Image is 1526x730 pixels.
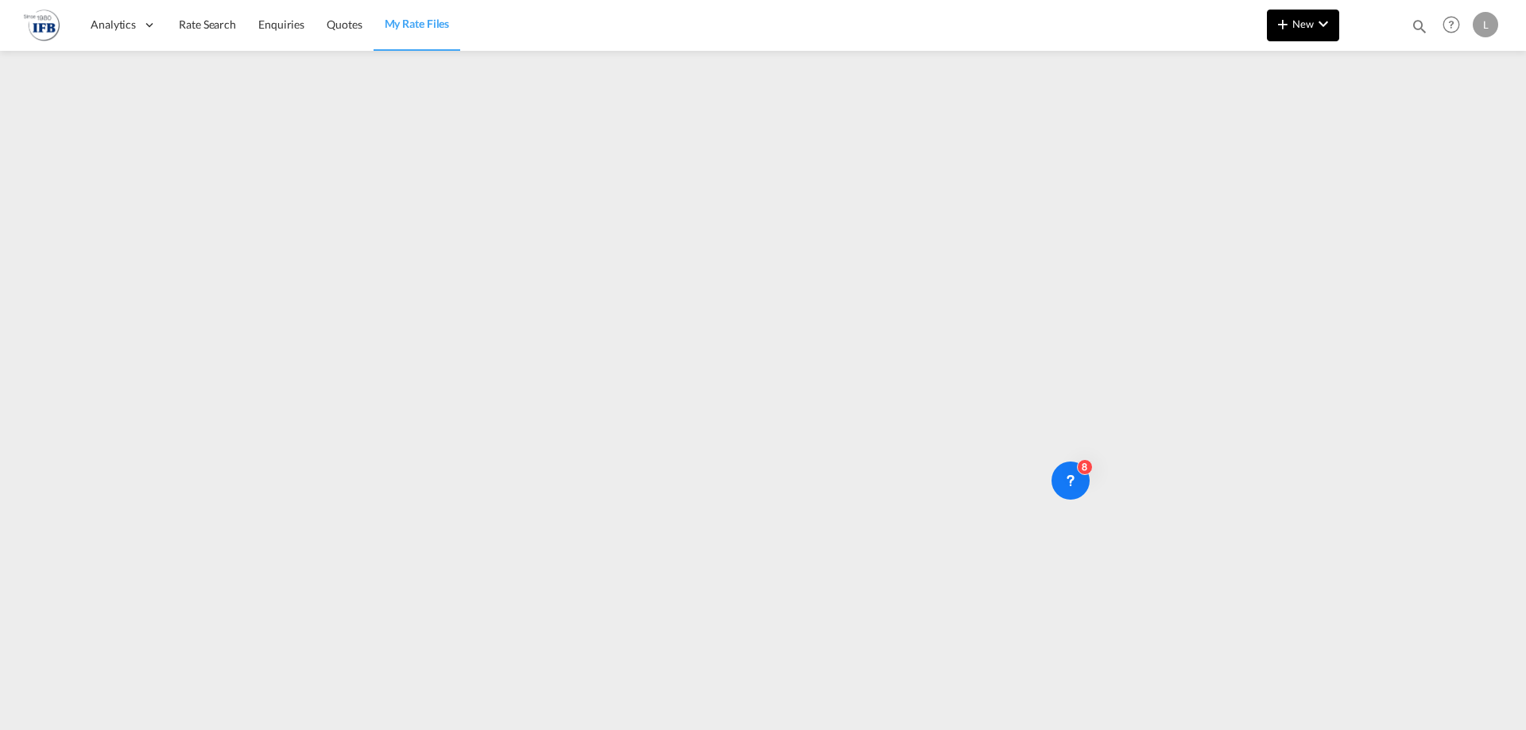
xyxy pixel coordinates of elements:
[1411,17,1428,35] md-icon: icon-magnify
[179,17,236,31] span: Rate Search
[1273,17,1333,30] span: New
[24,7,60,43] img: de31bbe0256b11eebba44b54815f083d.png
[258,17,304,31] span: Enquiries
[1473,12,1498,37] div: L
[327,17,362,31] span: Quotes
[1267,10,1339,41] button: icon-plus 400-fgNewicon-chevron-down
[385,17,450,30] span: My Rate Files
[1314,14,1333,33] md-icon: icon-chevron-down
[1438,11,1473,40] div: Help
[1438,11,1465,38] span: Help
[1273,14,1292,33] md-icon: icon-plus 400-fg
[91,17,136,33] span: Analytics
[1411,17,1428,41] div: icon-magnify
